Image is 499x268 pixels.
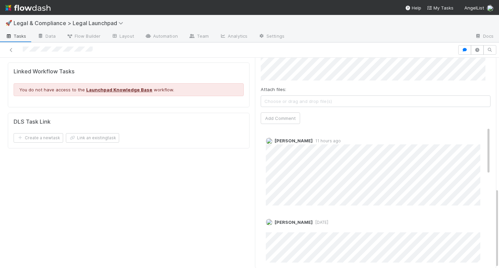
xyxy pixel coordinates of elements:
[427,5,454,11] span: My Tasks
[487,5,494,12] img: avatar_6811aa62-070e-4b0a-ab85-15874fb457a1.png
[275,219,313,225] span: [PERSON_NAME]
[14,20,127,26] span: Legal & Compliance > Legal Launchpad
[32,31,61,42] a: Data
[405,4,421,11] div: Help
[266,138,273,144] img: avatar_c3a0099a-786e-4408-a13b-262db10dcd3b.png
[261,86,286,93] label: Attach files:
[14,133,63,143] button: Create a newtask
[14,68,244,75] h5: Linked Workflow Tasks
[67,33,100,39] span: Flow Builder
[14,119,51,125] h5: DLS Task Link
[427,4,454,11] a: My Tasks
[261,96,491,107] span: Choose or drag and drop file(s)
[469,31,499,42] a: Docs
[261,112,300,124] button: Add Comment
[313,138,341,143] span: 11 hours ago
[5,2,51,14] img: logo-inverted-e16ddd16eac7371096b0.svg
[183,31,214,42] a: Team
[266,219,273,226] img: avatar_6811aa62-070e-4b0a-ab85-15874fb457a1.png
[275,138,313,143] span: [PERSON_NAME]
[313,220,328,225] span: [DATE]
[140,31,183,42] a: Automation
[86,87,152,92] a: Launchpad Knowledge Base
[66,133,119,143] button: Link an existingtask
[464,5,484,11] span: AngelList
[5,33,26,39] span: Tasks
[214,31,253,42] a: Analytics
[106,31,140,42] a: Layout
[14,83,244,96] div: You do not have access to the workflow.
[61,31,106,42] a: Flow Builder
[5,20,12,26] span: 🚀
[253,31,290,42] a: Settings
